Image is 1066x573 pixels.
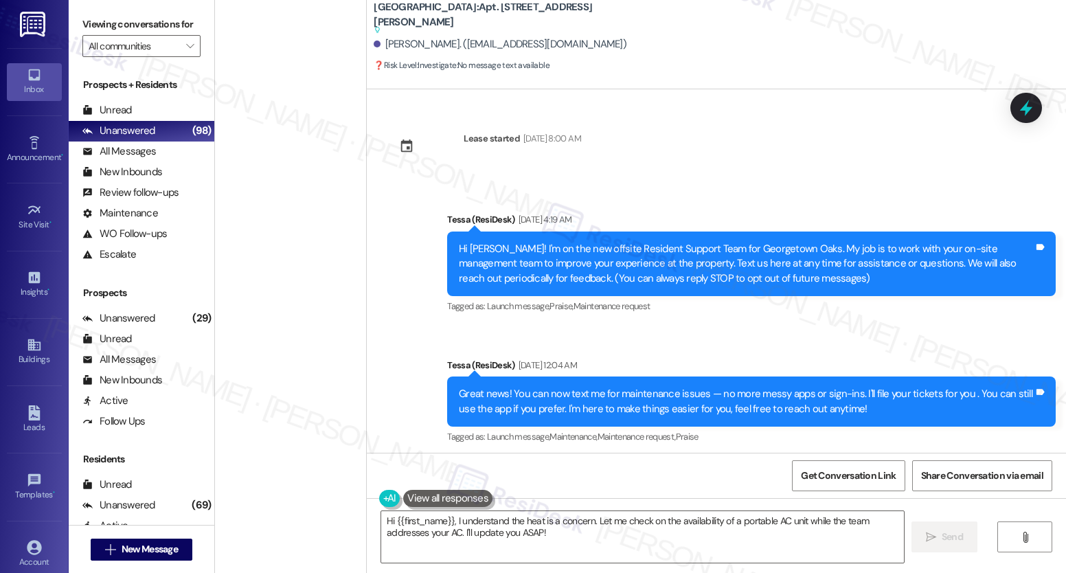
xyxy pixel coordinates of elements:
[598,431,676,442] span: Maintenance request ,
[447,427,1056,447] div: Tagged as:
[447,296,1056,316] div: Tagged as:
[82,165,162,179] div: New Inbounds
[520,131,581,146] div: [DATE] 8:00 AM
[82,311,155,326] div: Unanswered
[7,63,62,100] a: Inbox
[515,212,572,227] div: [DATE] 4:19 AM
[464,131,520,146] div: Lease started
[91,539,192,561] button: New Message
[447,358,1056,377] div: Tessa (ResiDesk)
[911,521,978,552] button: Send
[374,60,456,71] strong: ❓ Risk Level: Investigate
[459,242,1034,286] div: Hi [PERSON_NAME]! I'm on the new offsite Resident Support Team for Georgetown Oaks. My job is to ...
[801,469,896,483] span: Get Conversation Link
[82,477,132,492] div: Unread
[515,358,577,372] div: [DATE] 12:04 AM
[912,460,1052,491] button: Share Conversation via email
[7,199,62,236] a: Site Visit •
[82,124,155,138] div: Unanswered
[574,300,650,312] span: Maintenance request
[82,227,167,241] div: WO Follow-ups
[69,286,214,300] div: Prospects
[487,431,549,442] span: Launch message ,
[487,300,549,312] span: Launch message ,
[447,212,1056,232] div: Tessa (ResiDesk)
[676,431,699,442] span: Praise
[89,35,179,57] input: All communities
[792,460,905,491] button: Get Conversation Link
[549,300,573,312] span: Praise ,
[7,469,62,506] a: Templates •
[82,247,136,262] div: Escalate
[82,186,179,200] div: Review follow-ups
[82,519,128,533] div: Active
[7,536,62,573] a: Account
[374,58,549,73] span: : No message text available
[189,308,214,329] div: (29)
[82,206,158,221] div: Maintenance
[82,352,156,367] div: All Messages
[20,12,48,37] img: ResiDesk Logo
[7,333,62,370] a: Buildings
[82,14,201,35] label: Viewing conversations for
[82,394,128,408] div: Active
[381,511,904,563] textarea: Hi {{first_name}}, I understand the heat is a concern. Let me check on the availability of a port...
[82,332,132,346] div: Unread
[82,498,155,513] div: Unanswered
[942,530,963,544] span: Send
[186,41,194,52] i: 
[61,150,63,160] span: •
[7,401,62,438] a: Leads
[189,120,214,142] div: (98)
[921,469,1043,483] span: Share Conversation via email
[69,78,214,92] div: Prospects + Residents
[926,532,936,543] i: 
[82,414,146,429] div: Follow Ups
[105,544,115,555] i: 
[549,431,597,442] span: Maintenance ,
[374,37,626,52] div: [PERSON_NAME]. ([EMAIL_ADDRESS][DOMAIN_NAME])
[82,144,156,159] div: All Messages
[122,542,178,557] span: New Message
[459,387,1034,416] div: Great news! You can now text me for maintenance issues — no more messy apps or sign-ins. I'll fil...
[49,218,52,227] span: •
[69,452,214,467] div: Residents
[53,488,55,497] span: •
[47,285,49,295] span: •
[1020,532,1030,543] i: 
[188,495,214,516] div: (69)
[82,103,132,117] div: Unread
[82,373,162,387] div: New Inbounds
[7,266,62,303] a: Insights •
